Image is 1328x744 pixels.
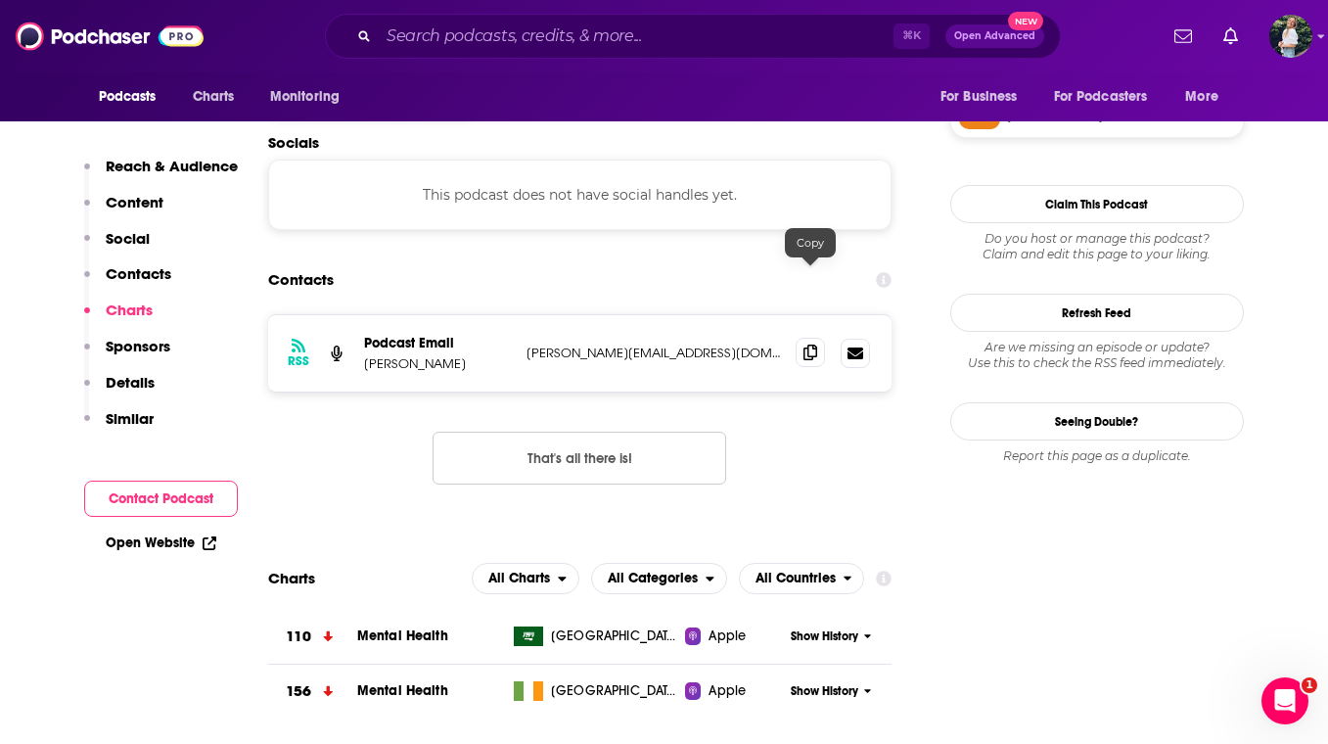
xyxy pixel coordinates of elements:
[84,229,150,265] button: Social
[106,535,216,551] a: Open Website
[950,231,1244,247] span: Do you host or manage this podcast?
[288,353,309,369] h3: RSS
[256,78,365,116] button: open menu
[685,627,784,646] a: Apple
[84,373,155,409] button: Details
[1215,20,1246,53] a: Show notifications dropdown
[591,563,727,594] button: open menu
[106,229,150,248] p: Social
[488,572,550,585] span: All Charts
[1269,15,1312,58] button: Show profile menu
[527,345,781,361] p: [PERSON_NAME][EMAIL_ADDRESS][DOMAIN_NAME]
[357,628,448,644] a: Mental Health
[709,681,746,701] span: Apple
[84,264,171,301] button: Contacts
[685,681,784,701] a: Apple
[945,24,1044,48] button: Open AdvancedNew
[1008,12,1043,30] span: New
[106,337,170,355] p: Sponsors
[950,231,1244,262] div: Claim and edit this page to your liking.
[739,563,865,594] h2: Countries
[433,432,726,485] button: Nothing here.
[893,23,930,49] span: ⌘ K
[268,610,357,664] a: 110
[106,409,154,428] p: Similar
[268,133,893,152] h2: Socials
[106,264,171,283] p: Contacts
[268,160,893,230] div: This podcast does not have social handles yet.
[950,448,1244,464] div: Report this page as a duplicate.
[379,21,893,52] input: Search podcasts, credits, & more...
[1269,15,1312,58] span: Logged in as ginny24232
[180,78,247,116] a: Charts
[84,193,163,229] button: Content
[84,157,238,193] button: Reach & Audience
[1171,78,1243,116] button: open menu
[106,373,155,392] p: Details
[84,301,153,337] button: Charts
[268,261,334,299] h2: Contacts
[950,402,1244,441] a: Seeing Double?
[784,683,878,700] button: Show History
[791,683,858,700] span: Show History
[1302,677,1317,693] span: 1
[364,355,511,372] p: [PERSON_NAME]
[940,83,1018,111] span: For Business
[106,157,238,175] p: Reach & Audience
[1041,78,1176,116] button: open menu
[1185,83,1218,111] span: More
[84,481,238,517] button: Contact Podcast
[950,185,1244,223] button: Claim This Podcast
[756,572,836,585] span: All Countries
[506,681,685,701] a: [GEOGRAPHIC_DATA]
[739,563,865,594] button: open menu
[551,627,678,646] span: Saudi Arabia
[950,340,1244,371] div: Are we missing an episode or update? Use this to check the RSS feed immediately.
[785,228,836,257] div: Copy
[784,628,878,645] button: Show History
[472,563,579,594] h2: Platforms
[106,193,163,211] p: Content
[608,572,698,585] span: All Categories
[85,78,182,116] button: open menu
[16,18,204,55] img: Podchaser - Follow, Share and Rate Podcasts
[270,83,340,111] span: Monitoring
[364,335,511,351] p: Podcast Email
[591,563,727,594] h2: Categories
[193,83,235,111] span: Charts
[1167,20,1200,53] a: Show notifications dropdown
[506,627,685,646] a: [GEOGRAPHIC_DATA]
[286,680,311,703] h3: 156
[286,626,311,648] h3: 110
[927,78,1042,116] button: open menu
[709,627,746,646] span: Apple
[357,682,448,699] a: Mental Health
[472,563,579,594] button: open menu
[1269,15,1312,58] img: User Profile
[791,628,858,645] span: Show History
[325,14,1061,59] div: Search podcasts, credits, & more...
[551,681,678,701] span: Ireland
[84,409,154,445] button: Similar
[1054,83,1148,111] span: For Podcasters
[84,337,170,373] button: Sponsors
[268,665,357,719] a: 156
[268,569,315,587] h2: Charts
[950,294,1244,332] button: Refresh Feed
[106,301,153,319] p: Charts
[1261,677,1308,724] iframe: Intercom live chat
[954,31,1035,41] span: Open Advanced
[99,83,157,111] span: Podcasts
